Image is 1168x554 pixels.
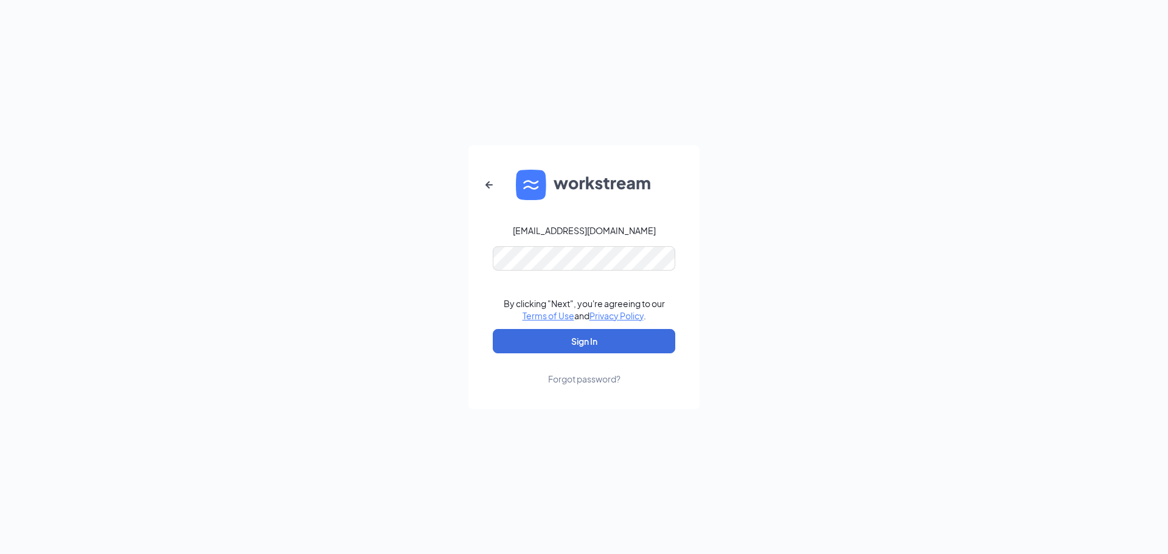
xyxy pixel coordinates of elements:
[589,310,644,321] a: Privacy Policy
[482,178,496,192] svg: ArrowLeftNew
[493,329,675,353] button: Sign In
[523,310,574,321] a: Terms of Use
[548,353,620,385] a: Forgot password?
[504,297,665,322] div: By clicking "Next", you're agreeing to our and .
[513,224,656,237] div: [EMAIL_ADDRESS][DOMAIN_NAME]
[474,170,504,199] button: ArrowLeftNew
[548,373,620,385] div: Forgot password?
[516,170,652,200] img: WS logo and Workstream text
